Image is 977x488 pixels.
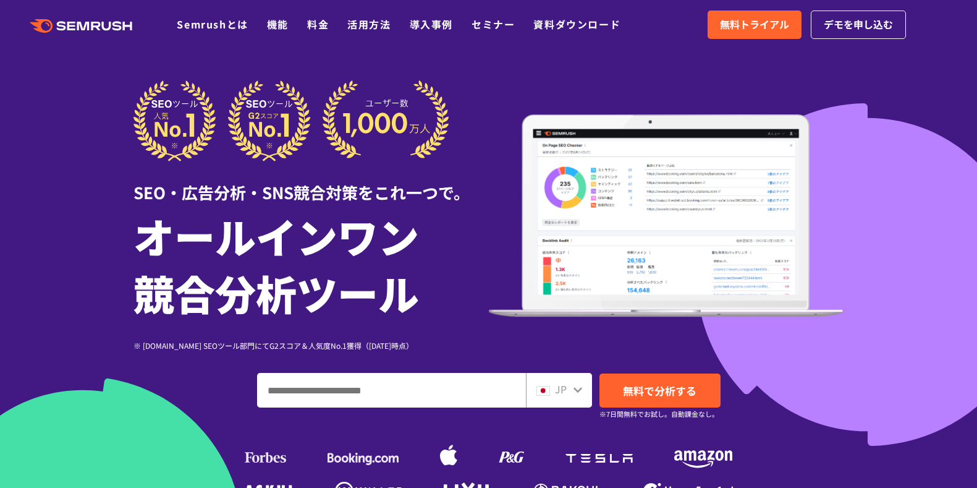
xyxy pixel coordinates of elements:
[555,382,567,396] span: JP
[599,408,719,420] small: ※7日間無料でお試し。自動課金なし。
[720,17,789,33] span: 無料トライアル
[177,17,248,32] a: Semrushとは
[824,17,893,33] span: デモを申し込む
[623,383,696,398] span: 無料で分析する
[599,374,721,408] a: 無料で分析する
[307,17,329,32] a: 料金
[533,17,620,32] a: 資料ダウンロード
[267,17,289,32] a: 機能
[472,17,515,32] a: セミナー
[708,11,801,39] a: 無料トライアル
[258,374,525,407] input: ドメイン、キーワードまたはURLを入力してください
[811,11,906,39] a: デモを申し込む
[133,207,489,321] h1: オールインワン 競合分析ツール
[410,17,453,32] a: 導入事例
[133,340,489,351] div: ※ [DOMAIN_NAME] SEOツール部門にてG2スコア＆人気度No.1獲得（[DATE]時点）
[133,161,489,204] div: SEO・広告分析・SNS競合対策をこれ一つで。
[347,17,391,32] a: 活用方法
